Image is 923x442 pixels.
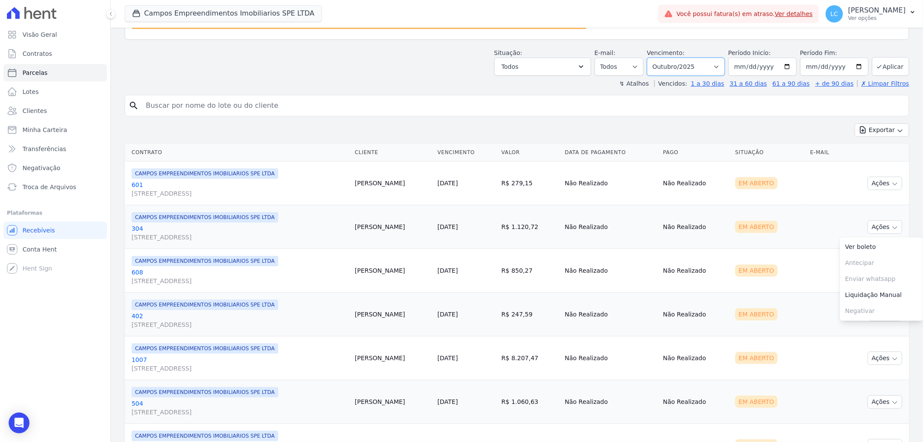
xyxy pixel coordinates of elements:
[23,87,39,96] span: Lotes
[351,205,434,249] td: [PERSON_NAME]
[840,303,923,319] span: Negativar
[437,398,458,405] a: [DATE]
[868,220,902,234] button: Ações
[141,97,905,114] input: Buscar por nome do lote ou do cliente
[23,183,76,191] span: Troca de Arquivos
[840,271,923,287] span: Enviar whatsapp
[735,396,778,408] div: Em Aberto
[23,68,48,77] span: Parcelas
[3,222,107,239] a: Recebíveis
[3,102,107,119] a: Clientes
[437,355,458,361] a: [DATE]
[735,308,778,320] div: Em Aberto
[848,6,906,15] p: [PERSON_NAME]
[132,364,348,373] span: [STREET_ADDRESS]
[351,293,434,336] td: [PERSON_NAME]
[132,224,348,242] a: 304[STREET_ADDRESS]
[3,64,107,81] a: Parcelas
[494,58,591,76] button: Todos
[132,399,348,416] a: 504[STREET_ADDRESS]
[868,395,902,409] button: Ações
[872,57,909,76] button: Aplicar
[3,121,107,139] a: Minha Carteira
[23,126,67,134] span: Minha Carteira
[498,249,561,293] td: R$ 850,27
[800,48,868,58] label: Período Fim:
[654,80,687,87] label: Vencidos:
[132,168,278,179] span: CAMPOS EMPREENDIMENTOS IMOBILIARIOS SPE LTDA
[3,140,107,158] a: Transferências
[840,239,923,255] a: Ver boleto
[848,15,906,22] p: Ver opções
[498,161,561,205] td: R$ 279,15
[815,80,854,87] a: + de 90 dias
[351,249,434,293] td: [PERSON_NAME]
[125,5,322,22] button: Campos Empreendimentos Imobiliarios SPE LTDA
[561,144,659,161] th: Data de Pagamento
[659,380,732,424] td: Não Realizado
[132,233,348,242] span: [STREET_ADDRESS]
[132,300,278,310] span: CAMPOS EMPREENDIMENTOS IMOBILIARIOS SPE LTDA
[595,49,616,56] label: E-mail:
[437,267,458,274] a: [DATE]
[437,311,458,318] a: [DATE]
[23,145,66,153] span: Transferências
[132,268,348,285] a: 608[STREET_ADDRESS]
[830,11,838,17] span: LC
[561,293,659,336] td: Não Realizado
[23,226,55,235] span: Recebíveis
[619,80,649,87] label: ↯ Atalhos
[494,49,522,56] label: Situação:
[437,223,458,230] a: [DATE]
[561,249,659,293] td: Não Realizado
[132,431,278,441] span: CAMPOS EMPREENDIMENTOS IMOBILIARIOS SPE LTDA
[840,287,923,303] a: Liquidação Manual
[857,80,909,87] a: ✗ Limpar Filtros
[498,380,561,424] td: R$ 1.060,63
[691,80,724,87] a: 1 a 30 dias
[659,144,732,161] th: Pago
[561,336,659,380] td: Não Realizado
[659,249,732,293] td: Não Realizado
[735,221,778,233] div: Em Aberto
[132,189,348,198] span: [STREET_ADDRESS]
[868,177,902,190] button: Ações
[730,80,767,87] a: 31 a 60 dias
[735,265,778,277] div: Em Aberto
[561,205,659,249] td: Não Realizado
[498,293,561,336] td: R$ 247,59
[659,293,732,336] td: Não Realizado
[659,336,732,380] td: Não Realizado
[647,49,685,56] label: Vencimento:
[807,144,844,161] th: E-mail
[132,312,348,329] a: 402[STREET_ADDRESS]
[132,355,348,373] a: 1007[STREET_ADDRESS]
[23,106,47,115] span: Clientes
[132,181,348,198] a: 601[STREET_ADDRESS]
[434,144,498,161] th: Vencimento
[676,10,813,19] span: Você possui fatura(s) em atraso.
[23,49,52,58] span: Contratos
[23,245,57,254] span: Conta Hent
[819,2,923,26] button: LC [PERSON_NAME] Ver opções
[868,352,902,365] button: Ações
[437,180,458,187] a: [DATE]
[659,205,732,249] td: Não Realizado
[7,208,103,218] div: Plataformas
[3,159,107,177] a: Negativação
[3,241,107,258] a: Conta Hent
[561,161,659,205] td: Não Realizado
[132,408,348,416] span: [STREET_ADDRESS]
[561,380,659,424] td: Não Realizado
[351,380,434,424] td: [PERSON_NAME]
[3,26,107,43] a: Visão Geral
[132,320,348,329] span: [STREET_ADDRESS]
[351,144,434,161] th: Cliente
[132,277,348,285] span: [STREET_ADDRESS]
[840,255,923,271] span: Antecipar
[502,61,518,72] span: Todos
[23,30,57,39] span: Visão Geral
[132,343,278,354] span: CAMPOS EMPREENDIMENTOS IMOBILIARIOS SPE LTDA
[728,49,771,56] label: Período Inicío:
[772,80,810,87] a: 61 a 90 dias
